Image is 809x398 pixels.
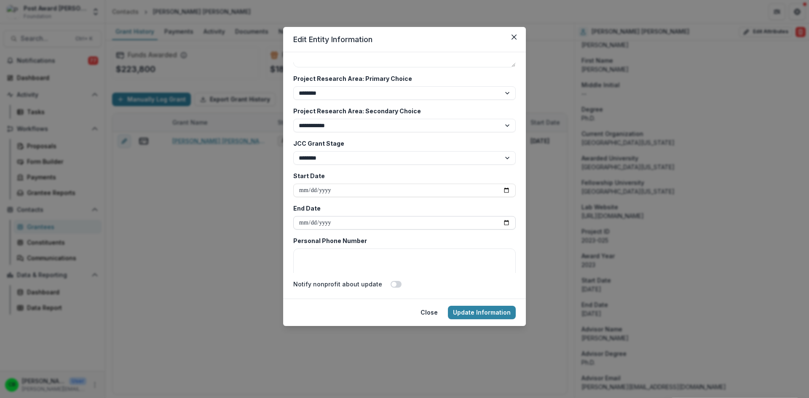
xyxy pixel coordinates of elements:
label: Start Date [293,171,511,180]
button: Update Information [448,306,516,319]
label: JCC Grant Stage [293,139,511,148]
button: Close [507,30,521,44]
header: Edit Entity Information [283,27,526,52]
label: Personal Phone Number [293,236,511,245]
label: Project Research Area: Secondary Choice [293,107,511,115]
label: End Date [293,204,511,213]
label: Project Research Area: Primary Choice [293,74,511,83]
label: Notify nonprofit about update [293,280,382,288]
button: Close [415,306,443,319]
